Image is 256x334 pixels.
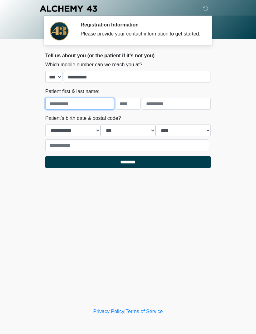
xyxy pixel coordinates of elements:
img: Alchemy 43 Logo [39,5,98,12]
a: | [124,309,126,314]
label: Which mobile number can we reach you at? [45,61,142,68]
label: Patient's birth date & postal code? [45,115,121,122]
h2: Tell us about you (or the patient if it's not you) [45,53,211,59]
h2: Registration Information [81,22,201,28]
div: Please provide your contact information to get started. [81,30,201,38]
a: Privacy Policy [93,309,125,314]
img: Agent Avatar [50,22,69,40]
a: Terms of Service [126,309,163,314]
label: Patient first & last name: [45,88,99,95]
